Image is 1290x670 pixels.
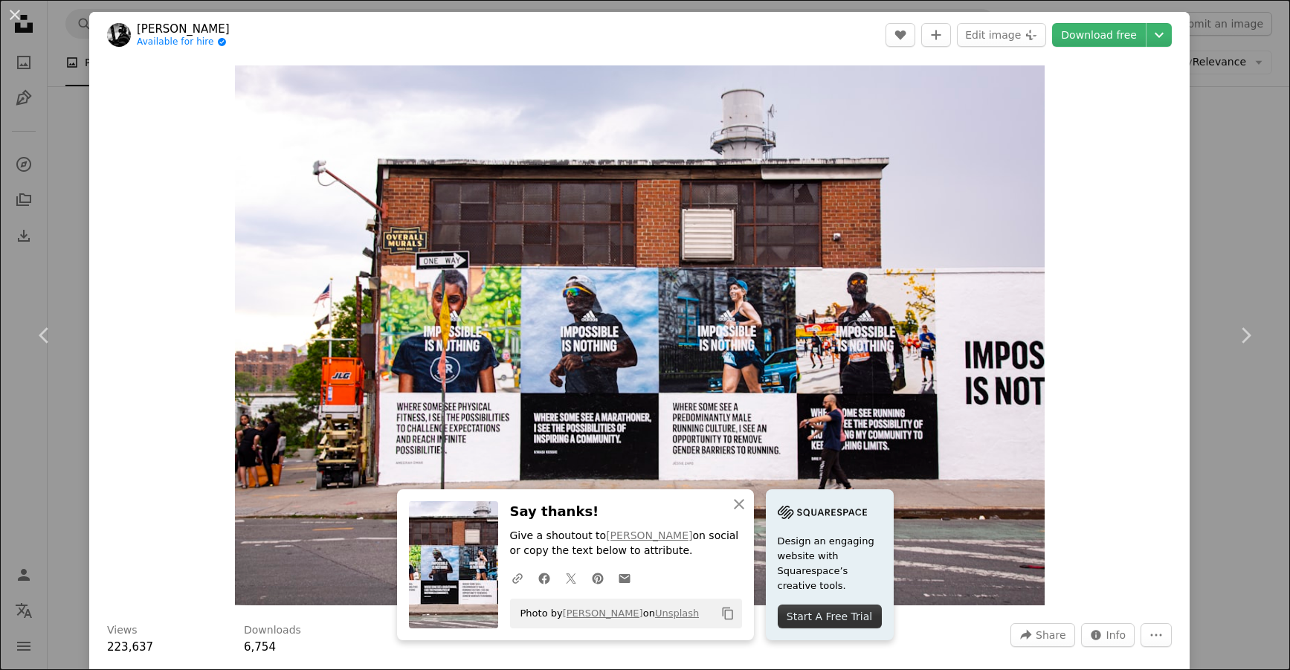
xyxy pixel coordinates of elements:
a: Share over email [611,563,638,593]
button: Edit image [957,23,1046,47]
a: Unsplash [655,608,699,619]
button: Share this image [1010,623,1074,647]
span: Share [1036,624,1065,646]
button: Stats about this image [1081,623,1135,647]
a: [PERSON_NAME] [606,529,692,541]
h3: Downloads [244,623,301,638]
a: Design an engaging website with Squarespace’s creative tools.Start A Free Trial [766,489,894,640]
button: Choose download size [1147,23,1172,47]
a: Next [1201,264,1290,407]
a: Download free [1052,23,1146,47]
h3: Say thanks! [510,501,742,523]
button: Add to Collection [921,23,951,47]
button: Zoom in on this image [235,65,1045,605]
a: Available for hire [137,36,230,48]
a: [PERSON_NAME] [137,22,230,36]
span: 223,637 [107,640,153,654]
span: Design an engaging website with Squarespace’s creative tools. [778,534,882,593]
button: Copy to clipboard [715,601,741,626]
a: Share on Twitter [558,563,584,593]
button: More Actions [1141,623,1172,647]
a: Share on Facebook [531,563,558,593]
div: Start A Free Trial [778,605,882,628]
span: Photo by on [513,602,700,625]
img: people standing near brown concrete building during daytime [235,65,1045,605]
h3: Views [107,623,138,638]
button: Like [886,23,915,47]
span: Info [1106,624,1126,646]
img: Go to Erdem Tekiner's profile [107,23,131,47]
span: 6,754 [244,640,276,654]
img: file-1705255347840-230a6ab5bca9image [778,501,867,524]
p: Give a shoutout to on social or copy the text below to attribute. [510,529,742,558]
a: [PERSON_NAME] [563,608,643,619]
a: Share on Pinterest [584,563,611,593]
